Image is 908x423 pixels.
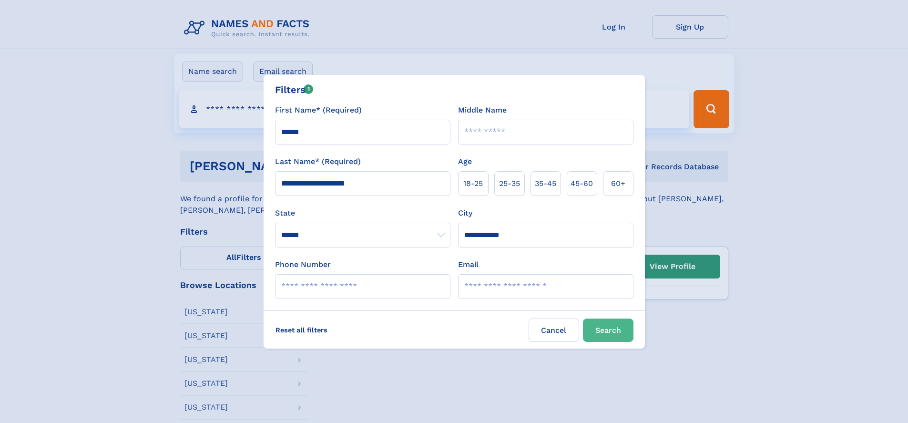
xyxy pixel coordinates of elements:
[499,178,520,189] span: 25‑35
[458,259,479,270] label: Email
[458,156,472,167] label: Age
[611,178,625,189] span: 60+
[463,178,483,189] span: 18‑25
[275,207,450,219] label: State
[275,156,361,167] label: Last Name* (Required)
[275,83,314,97] div: Filters
[458,104,507,116] label: Middle Name
[583,319,633,342] button: Search
[529,319,579,342] label: Cancel
[275,104,362,116] label: First Name* (Required)
[269,319,334,341] label: Reset all filters
[571,178,593,189] span: 45‑60
[458,207,472,219] label: City
[275,259,331,270] label: Phone Number
[535,178,556,189] span: 35‑45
